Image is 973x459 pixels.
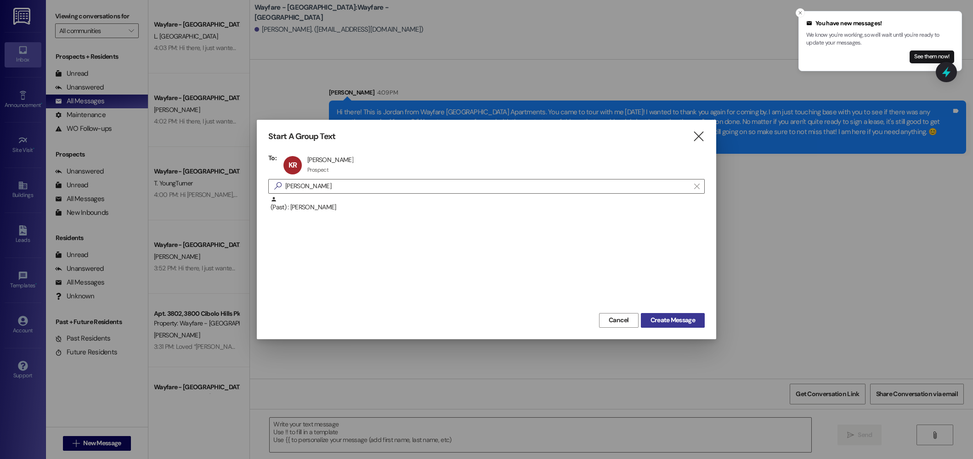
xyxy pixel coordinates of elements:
button: Clear text [690,179,704,193]
span: Create Message [651,315,695,325]
input: Search for any contact or apartment [285,180,690,193]
button: Cancel [599,313,639,328]
div: You have new messages! [806,19,954,28]
span: KR [289,160,297,170]
p: We know you're working, so we'll wait until you're ready to update your messages. [806,31,954,47]
h3: To: [268,154,277,162]
button: Create Message [641,313,705,328]
button: See them now! [910,50,954,63]
button: Close toast [796,8,805,17]
i:  [694,183,699,190]
div: [PERSON_NAME] [307,156,353,164]
div: (Past) : [PERSON_NAME] [268,196,705,219]
div: (Past) : [PERSON_NAME] [271,196,705,212]
h3: Start A Group Text [268,131,335,142]
div: Prospect [307,166,328,174]
i:  [271,181,285,191]
span: Cancel [609,315,629,325]
i:  [692,132,705,141]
